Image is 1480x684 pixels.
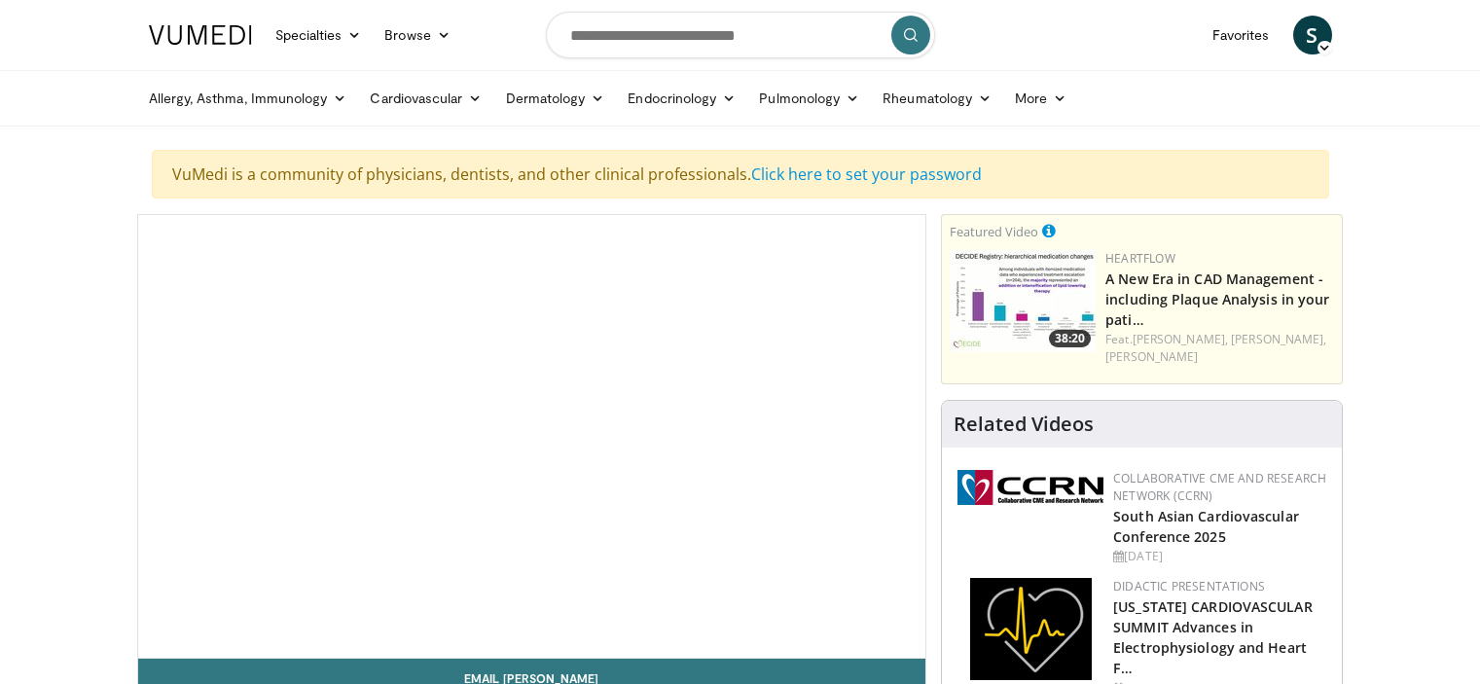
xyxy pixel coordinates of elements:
[1113,470,1326,504] a: Collaborative CME and Research Network (CCRN)
[546,12,935,58] input: Search topics, interventions
[1105,250,1175,267] a: Heartflow
[751,163,982,185] a: Click here to set your password
[1105,270,1329,329] a: A New Era in CAD Management - including Plaque Analysis in your pati…
[1113,597,1313,677] a: [US_STATE] CARDIOVASCULAR SUMMIT Advances in Electrophysiology and Heart F…
[1201,16,1281,54] a: Favorites
[957,470,1103,505] img: a04ee3ba-8487-4636-b0fb-5e8d268f3737.png.150x105_q85_autocrop_double_scale_upscale_version-0.2.png
[954,413,1094,436] h4: Related Videos
[970,578,1092,680] img: 1860aa7a-ba06-47e3-81a4-3dc728c2b4cf.png.150x105_q85_autocrop_double_scale_upscale_version-0.2.png
[149,25,252,45] img: VuMedi Logo
[1133,331,1228,347] a: [PERSON_NAME],
[950,223,1038,240] small: Featured Video
[358,79,493,118] a: Cardiovascular
[264,16,374,54] a: Specialties
[747,79,871,118] a: Pulmonology
[950,250,1096,352] img: 738d0e2d-290f-4d89-8861-908fb8b721dc.150x105_q85_crop-smart_upscale.jpg
[950,250,1096,352] a: 38:20
[1113,507,1299,546] a: South Asian Cardiovascular Conference 2025
[1113,578,1326,595] div: Didactic Presentations
[1105,348,1198,365] a: [PERSON_NAME]
[152,150,1329,198] div: VuMedi is a community of physicians, dentists, and other clinical professionals.
[137,79,359,118] a: Allergy, Asthma, Immunology
[1231,331,1326,347] a: [PERSON_NAME],
[1293,16,1332,54] a: S
[373,16,462,54] a: Browse
[494,79,617,118] a: Dermatology
[616,79,747,118] a: Endocrinology
[1105,331,1334,366] div: Feat.
[1049,330,1091,347] span: 38:20
[1003,79,1078,118] a: More
[871,79,1003,118] a: Rheumatology
[1113,548,1326,565] div: [DATE]
[138,215,926,659] video-js: Video Player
